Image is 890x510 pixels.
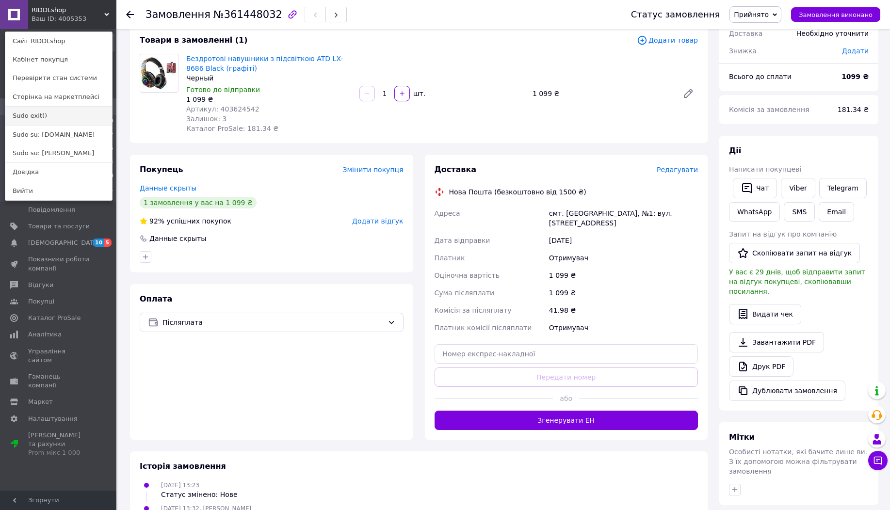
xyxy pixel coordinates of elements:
button: Дублювати замовлення [729,381,845,401]
span: [PERSON_NAME] та рахунки [28,431,90,458]
span: 181.34 ₴ [838,106,869,113]
a: Сторінка на маркетплейсі [5,88,112,106]
a: Sudo su: [PERSON_NAME] [5,144,112,162]
div: Отримувач [547,319,700,336]
a: Редагувати [679,84,698,103]
span: Додати [842,47,869,55]
div: Prom мікс 1 000 [28,448,90,457]
a: Данные скрыты [140,184,196,192]
div: 1 099 ₴ [186,95,352,104]
div: 1 замовлення у вас на 1 099 ₴ [140,197,257,208]
a: Завантажити PDF [729,332,824,352]
span: Каталог ProSale [28,314,81,322]
div: 1 099 ₴ [547,267,700,284]
a: Вийти [5,182,112,200]
button: Видати чек [729,304,801,324]
span: Мітки [729,432,755,442]
button: Email [819,202,854,222]
a: Довідка [5,163,112,181]
span: Редагувати [657,166,698,174]
span: Всього до сплати [729,73,792,80]
span: Додати товар [637,35,698,46]
span: Сума післяплати [435,289,495,297]
button: Замовлення виконано [791,7,880,22]
div: 41.98 ₴ [547,302,700,319]
img: Бездротові навушники з підсвіткою ATD LX-8686 Black (графіті) [140,54,178,92]
span: Налаштування [28,414,78,423]
span: Оплата [140,294,172,303]
div: Статус замовлення [631,10,720,19]
span: Управління сайтом [28,347,90,365]
a: Sudo exit() [5,107,112,125]
span: Маркет [28,398,53,406]
span: Знижка [729,47,757,55]
span: Замовлення [146,9,210,20]
span: Відгуки [28,281,53,289]
button: SMS [784,202,815,222]
div: успішних покупок [140,216,231,226]
div: Повернутися назад [126,10,134,19]
span: Доставка [435,165,477,174]
span: 10 [93,239,104,247]
span: Оціночна вартість [435,271,500,279]
span: Додати відгук [352,217,403,225]
span: Післяплата [162,317,384,328]
div: шт. [411,89,426,98]
span: Доставка [729,30,762,37]
span: Адреса [435,209,460,217]
span: [DEMOGRAPHIC_DATA] [28,239,100,247]
div: Данные скрыты [148,234,207,243]
a: Бездротові навушники з підсвіткою ATD LX-8686 Black (графіті) [186,55,343,72]
span: Змінити покупця [343,166,404,174]
span: Товари в замовленні (1) [140,35,248,45]
span: Платник комісії післяплати [435,324,532,332]
span: Показники роботи компанії [28,255,90,272]
span: Запит на відгук про компанію [729,230,837,238]
span: або [553,394,579,403]
span: Готово до відправки [186,86,260,94]
span: Артикул: 403624542 [186,105,259,113]
a: Viber [781,178,815,198]
a: Sudo su: [DOMAIN_NAME] [5,126,112,144]
span: 5 [104,239,112,247]
span: Аналітика [28,330,62,339]
a: Кабінет покупця [5,50,112,69]
span: Платник [435,254,465,262]
span: №361448032 [213,9,282,20]
span: Дії [729,146,741,155]
span: Товари та послуги [28,222,90,231]
div: Отримувач [547,249,700,267]
div: Ваш ID: 4005353 [32,15,72,23]
a: Перевірити стан системи [5,69,112,87]
span: Дата відправки [435,237,490,244]
div: Черный [186,73,352,83]
b: 1099 ₴ [841,73,869,80]
button: Чат [733,178,777,198]
input: Номер експрес-накладної [435,344,698,364]
a: Друк PDF [729,356,793,377]
div: Статус змінено: Нове [161,490,238,499]
button: Скопіювати запит на відгук [729,243,860,263]
div: Нова Пошта (безкоштовно від 1500 ₴) [447,187,589,197]
span: Комісія за замовлення [729,106,809,113]
span: RIDDLshop [32,6,104,15]
span: Історія замовлення [140,462,226,471]
span: Повідомлення [28,206,75,214]
span: Комісія за післяплату [435,306,512,314]
span: Каталог ProSale: 181.34 ₴ [186,125,278,132]
a: Telegram [819,178,867,198]
span: Особисті нотатки, які бачите лише ви. З їх допомогою можна фільтрувати замовлення [729,448,867,475]
div: 1 099 ₴ [547,284,700,302]
div: [DATE] [547,232,700,249]
button: Згенерувати ЕН [435,411,698,430]
div: 1 099 ₴ [529,87,675,100]
span: Гаманець компанії [28,372,90,390]
span: 92% [149,217,164,225]
span: Прийнято [734,11,769,18]
span: Залишок: 3 [186,115,227,123]
span: Покупець [140,165,183,174]
span: Замовлення виконано [799,11,873,18]
a: WhatsApp [729,202,780,222]
span: У вас є 29 днів, щоб відправити запит на відгук покупцеві, скопіювавши посилання. [729,268,865,295]
span: Написати покупцеві [729,165,801,173]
